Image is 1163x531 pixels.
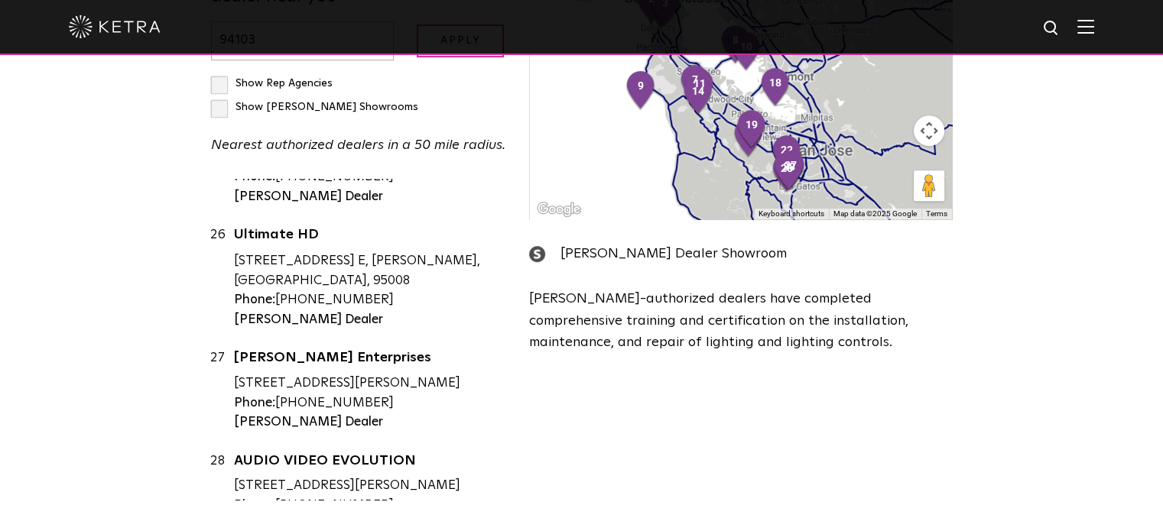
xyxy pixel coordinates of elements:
div: [STREET_ADDRESS][PERSON_NAME] [234,373,507,393]
div: 19 [729,103,774,157]
label: Show [PERSON_NAME] Showrooms [211,102,418,112]
img: showroom_icon.png [529,246,545,262]
p: Nearest authorized dealers in a 50 mile radius. [211,134,507,157]
div: 28 [767,145,811,199]
div: [PHONE_NUMBER] [234,290,507,309]
p: [PERSON_NAME]-authorized dealers have completed comprehensive training and certification on the i... [529,288,952,354]
div: 20 [726,112,771,165]
img: Google [534,199,584,219]
div: [PHONE_NUMBER] [234,393,507,413]
div: 27 [768,144,813,197]
div: 26 [765,147,809,200]
div: 26 [211,225,234,329]
span: Map data ©2025 Google [833,209,917,218]
a: Terms (opens in new tab) [926,209,947,218]
img: Hamburger%20Nav.svg [1077,19,1094,34]
div: 7 [673,58,717,112]
button: Map camera controls [914,115,944,146]
a: Ultimate HD [234,228,507,247]
div: 22 [765,128,809,182]
div: [STREET_ADDRESS] E, [PERSON_NAME], [GEOGRAPHIC_DATA], 95008 [234,251,507,290]
button: Keyboard shortcuts [759,209,824,219]
button: Drag Pegman onto the map to open Street View [914,170,944,201]
div: 24 [767,141,811,194]
img: ketra-logo-2019-white [69,15,161,38]
strong: [PERSON_NAME] Dealer [234,190,383,203]
div: [PHONE_NUMBER] [234,495,507,515]
a: [PERSON_NAME] Enterprises [234,350,507,369]
strong: [PERSON_NAME] Dealer [234,312,383,325]
div: 27 [211,348,234,431]
div: [STREET_ADDRESS][PERSON_NAME] [234,475,507,495]
div: 9 [619,64,663,118]
div: 11 [677,62,722,115]
strong: [PERSON_NAME] Dealer [234,415,383,428]
a: Open this area in Google Maps (opens a new window) [534,199,584,219]
a: AUDIO VIDEO EVOLUTION [234,453,507,472]
strong: Phone: [234,498,275,511]
strong: Phone: [234,396,275,409]
div: [PERSON_NAME] Dealer Showroom [529,243,952,265]
div: 14 [676,70,720,123]
strong: Phone: [234,293,275,306]
img: search icon [1042,19,1061,38]
label: Show Rep Agencies [211,78,333,89]
div: 18 [753,61,798,115]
